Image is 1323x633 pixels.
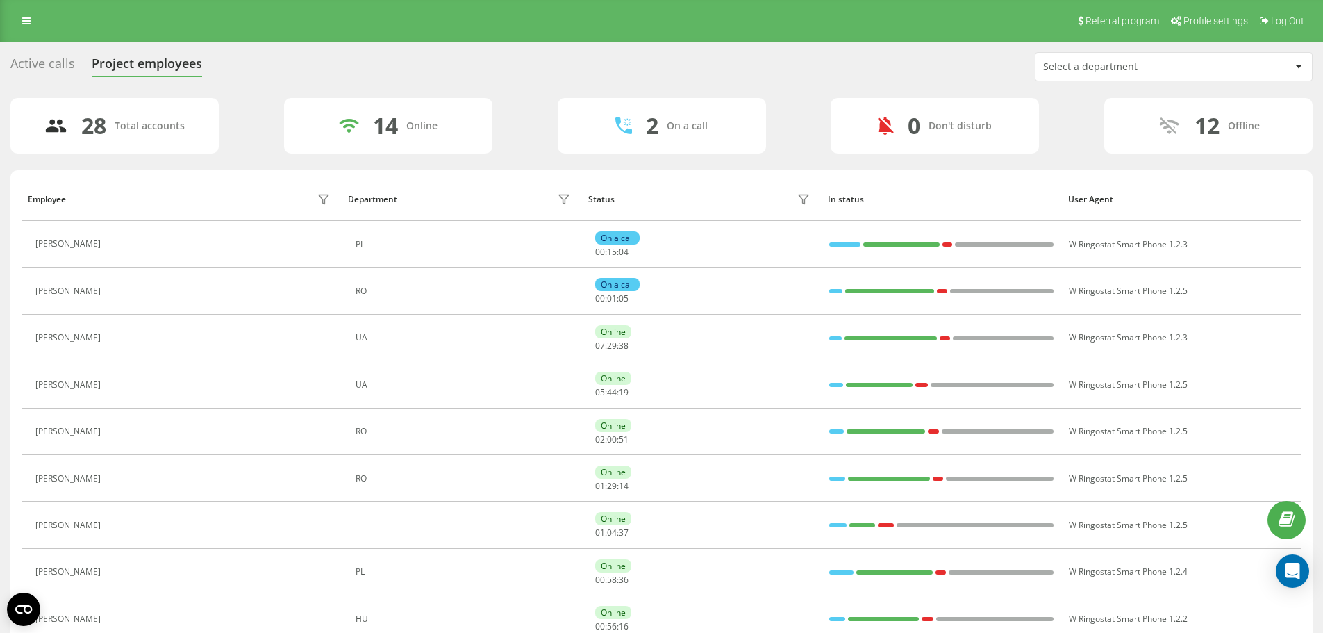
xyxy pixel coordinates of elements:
div: RO [356,286,574,296]
div: Open Intercom Messenger [1276,554,1309,588]
button: Open CMP widget [7,593,40,626]
div: 14 [373,113,398,139]
span: W Ringostat Smart Phone 1.2.5 [1069,285,1188,297]
span: 29 [607,480,617,492]
span: Referral program [1085,15,1159,26]
div: 2 [646,113,658,139]
div: [PERSON_NAME] [35,520,104,530]
div: Employee [28,195,66,204]
span: W Ringostat Smart Phone 1.2.3 [1069,238,1188,250]
span: W Ringostat Smart Phone 1.2.5 [1069,519,1188,531]
div: Offline [1228,120,1260,132]
span: W Ringostat Smart Phone 1.2.2 [1069,613,1188,625]
span: 56 [607,620,617,632]
div: Project employees [92,56,202,78]
span: 29 [607,340,617,352]
span: 19 [619,386,629,398]
span: 07 [595,340,605,352]
div: Online [595,466,631,479]
span: 37 [619,527,629,539]
span: Log Out [1271,15,1304,26]
span: 01 [595,480,605,492]
span: W Ringostat Smart Phone 1.2.5 [1069,425,1188,437]
span: 04 [619,246,629,258]
div: : : [595,294,629,304]
div: Select a department [1043,61,1209,73]
div: Online [406,120,438,132]
span: 14 [619,480,629,492]
div: Online [595,512,631,525]
span: 00 [595,293,605,304]
div: Total accounts [115,120,185,132]
span: 58 [607,574,617,586]
div: : : [595,575,629,585]
span: W Ringostat Smart Phone 1.2.4 [1069,566,1188,577]
span: 36 [619,574,629,586]
div: On a call [667,120,708,132]
span: W Ringostat Smart Phone 1.2.3 [1069,331,1188,343]
span: Profile settings [1183,15,1248,26]
div: : : [595,247,629,257]
div: 12 [1195,113,1220,139]
div: [PERSON_NAME] [35,474,104,484]
div: Online [595,372,631,385]
span: 44 [607,386,617,398]
div: In status [828,195,1055,204]
div: Online [595,559,631,573]
div: PL [356,567,574,577]
span: 16 [619,620,629,632]
div: 0 [908,113,920,139]
span: 05 [595,386,605,398]
div: On a call [595,278,640,291]
div: Online [595,606,631,619]
div: On a call [595,231,640,245]
div: : : [595,622,629,632]
div: Online [595,419,631,432]
span: 00 [595,574,605,586]
span: 00 [607,434,617,445]
div: [PERSON_NAME] [35,380,104,390]
div: : : [595,435,629,445]
span: W Ringostat Smart Phone 1.2.5 [1069,379,1188,391]
div: Status [588,195,615,204]
div: User Agent [1068,195,1295,204]
div: [PERSON_NAME] [35,286,104,296]
span: 04 [607,527,617,539]
span: 01 [607,293,617,304]
span: 00 [595,620,605,632]
span: 15 [607,246,617,258]
div: : : [595,341,629,351]
span: 38 [619,340,629,352]
span: 01 [595,527,605,539]
div: RO [356,427,574,436]
div: Don't disturb [929,120,992,132]
span: 02 [595,434,605,445]
div: [PERSON_NAME] [35,567,104,577]
div: RO [356,474,574,484]
div: : : [595,528,629,538]
div: 28 [81,113,106,139]
div: : : [595,482,629,491]
span: 51 [619,434,629,445]
span: 00 [595,246,605,258]
div: Online [595,325,631,338]
div: [PERSON_NAME] [35,614,104,624]
div: PL [356,240,574,249]
div: HU [356,614,574,624]
div: Active calls [10,56,75,78]
div: UA [356,333,574,343]
div: [PERSON_NAME] [35,239,104,249]
div: Department [348,195,397,204]
div: UA [356,380,574,390]
span: 05 [619,293,629,304]
span: W Ringostat Smart Phone 1.2.5 [1069,472,1188,484]
div: : : [595,388,629,397]
div: [PERSON_NAME] [35,333,104,343]
div: [PERSON_NAME] [35,427,104,436]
